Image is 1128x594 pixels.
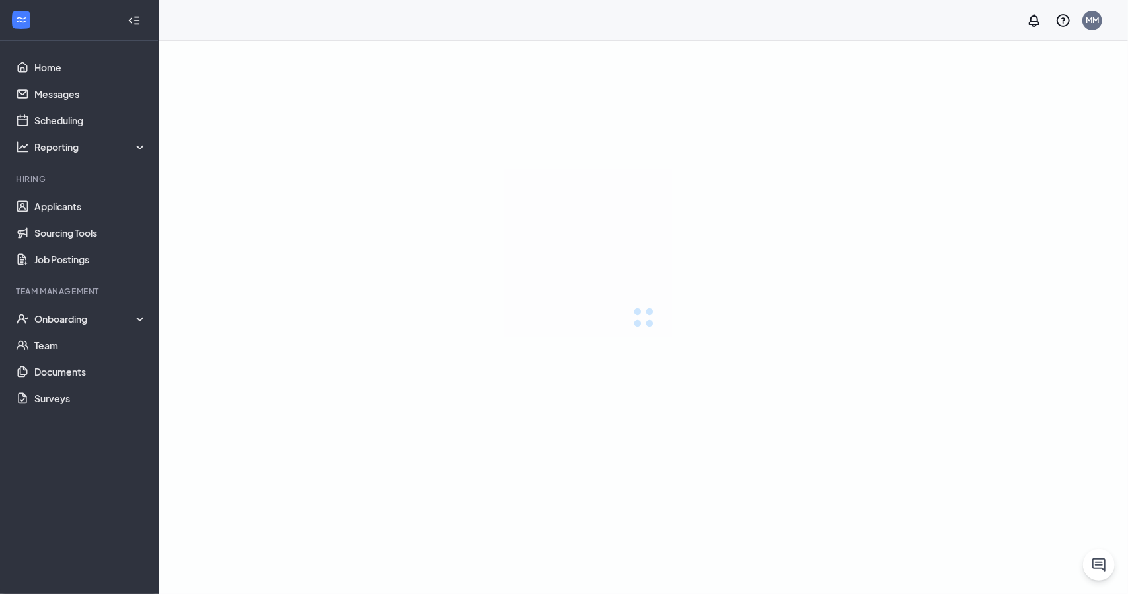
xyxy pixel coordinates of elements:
svg: Analysis [16,140,29,153]
svg: QuestionInfo [1055,13,1071,28]
a: Scheduling [34,107,147,134]
div: Team Management [16,286,145,297]
svg: ChatActive [1091,557,1107,573]
svg: WorkstreamLogo [15,13,28,26]
a: Team [34,332,147,359]
a: Job Postings [34,246,147,273]
div: Hiring [16,173,145,185]
div: Onboarding [34,312,148,325]
svg: Notifications [1026,13,1042,28]
a: Home [34,54,147,81]
svg: Collapse [128,14,141,27]
div: MM [1086,15,1099,26]
a: Sourcing Tools [34,220,147,246]
a: Documents [34,359,147,385]
a: Applicants [34,193,147,220]
div: Reporting [34,140,148,153]
button: ChatActive [1083,549,1115,581]
a: Messages [34,81,147,107]
a: Surveys [34,385,147,411]
svg: UserCheck [16,312,29,325]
